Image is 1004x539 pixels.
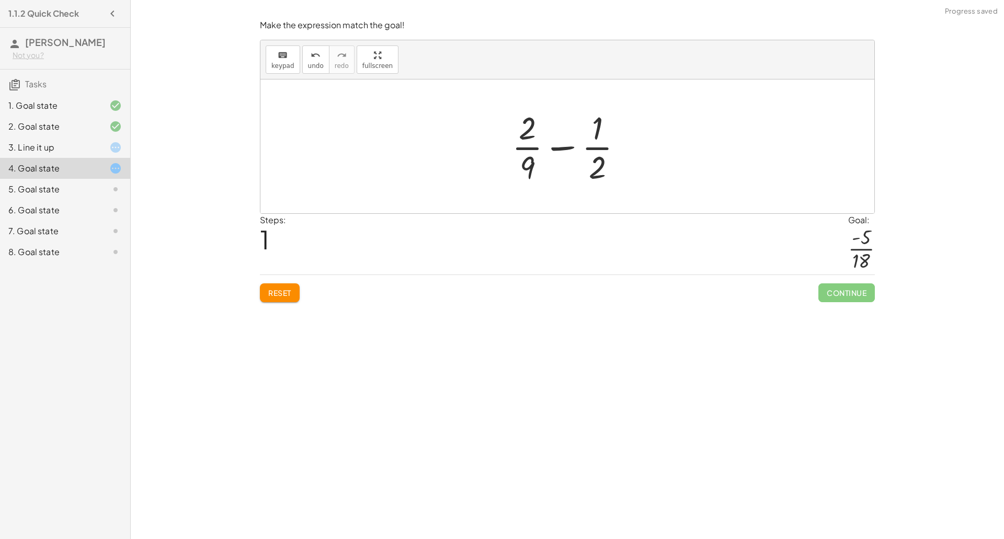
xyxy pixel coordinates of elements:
div: 1. Goal state [8,99,93,112]
label: Steps: [260,214,286,225]
h4: 1.1.2 Quick Check [8,7,79,20]
span: Progress saved [945,6,998,17]
span: 1 [260,223,269,255]
div: 3. Line it up [8,141,93,154]
i: Task started. [109,162,122,175]
i: Task finished and correct. [109,99,122,112]
i: Task not started. [109,204,122,216]
button: undoundo [302,45,329,74]
div: 5. Goal state [8,183,93,196]
i: redo [337,49,347,62]
button: redoredo [329,45,355,74]
span: [PERSON_NAME] [25,36,106,48]
i: undo [311,49,321,62]
i: Task started. [109,141,122,154]
button: Reset [260,283,300,302]
i: Task finished and correct. [109,120,122,133]
span: undo [308,62,324,70]
div: 2. Goal state [8,120,93,133]
i: Task not started. [109,183,122,196]
div: Not you? [13,50,122,61]
i: Task not started. [109,246,122,258]
i: Task not started. [109,225,122,237]
i: keyboard [278,49,288,62]
span: Tasks [25,78,47,89]
span: Reset [268,288,291,297]
div: 8. Goal state [8,246,93,258]
div: 4. Goal state [8,162,93,175]
span: redo [335,62,349,70]
button: keyboardkeypad [266,45,300,74]
span: fullscreen [362,62,393,70]
div: 7. Goal state [8,225,93,237]
span: keypad [271,62,294,70]
div: Goal: [848,214,875,226]
p: Make the expression match the goal! [260,19,875,31]
div: 6. Goal state [8,204,93,216]
button: fullscreen [357,45,398,74]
